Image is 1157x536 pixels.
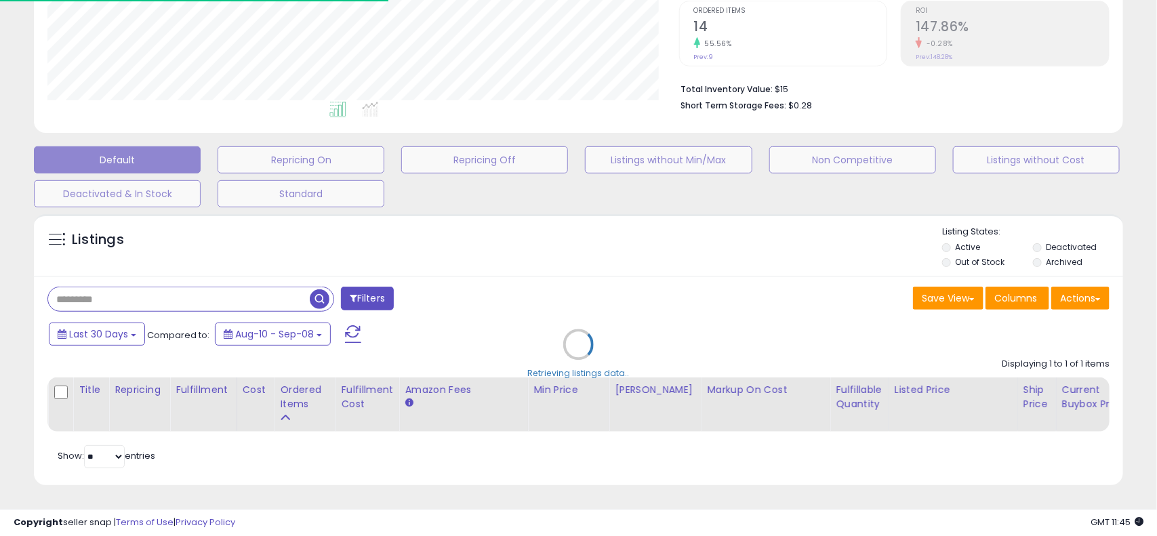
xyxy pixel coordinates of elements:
button: Standard [218,180,384,207]
button: Default [34,146,201,173]
small: Prev: 148.28% [916,53,952,61]
a: Privacy Policy [176,516,235,529]
small: 55.56% [700,39,732,49]
span: $0.28 [789,99,813,112]
span: 2025-10-9 11:45 GMT [1091,516,1143,529]
b: Short Term Storage Fees: [681,100,787,111]
button: Repricing On [218,146,384,173]
b: Total Inventory Value: [681,83,773,95]
div: seller snap | | [14,516,235,529]
a: Terms of Use [116,516,174,529]
h2: 147.86% [916,19,1109,37]
small: Prev: 9 [694,53,714,61]
div: Retrieving listings data.. [528,368,630,380]
span: ROI [916,7,1109,15]
span: Ordered Items [694,7,887,15]
strong: Copyright [14,516,63,529]
button: Listings without Cost [953,146,1120,173]
h2: 14 [694,19,887,37]
li: $15 [681,80,1099,96]
button: Deactivated & In Stock [34,180,201,207]
button: Listings without Min/Max [585,146,752,173]
small: -0.28% [922,39,953,49]
button: Repricing Off [401,146,568,173]
button: Non Competitive [769,146,936,173]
